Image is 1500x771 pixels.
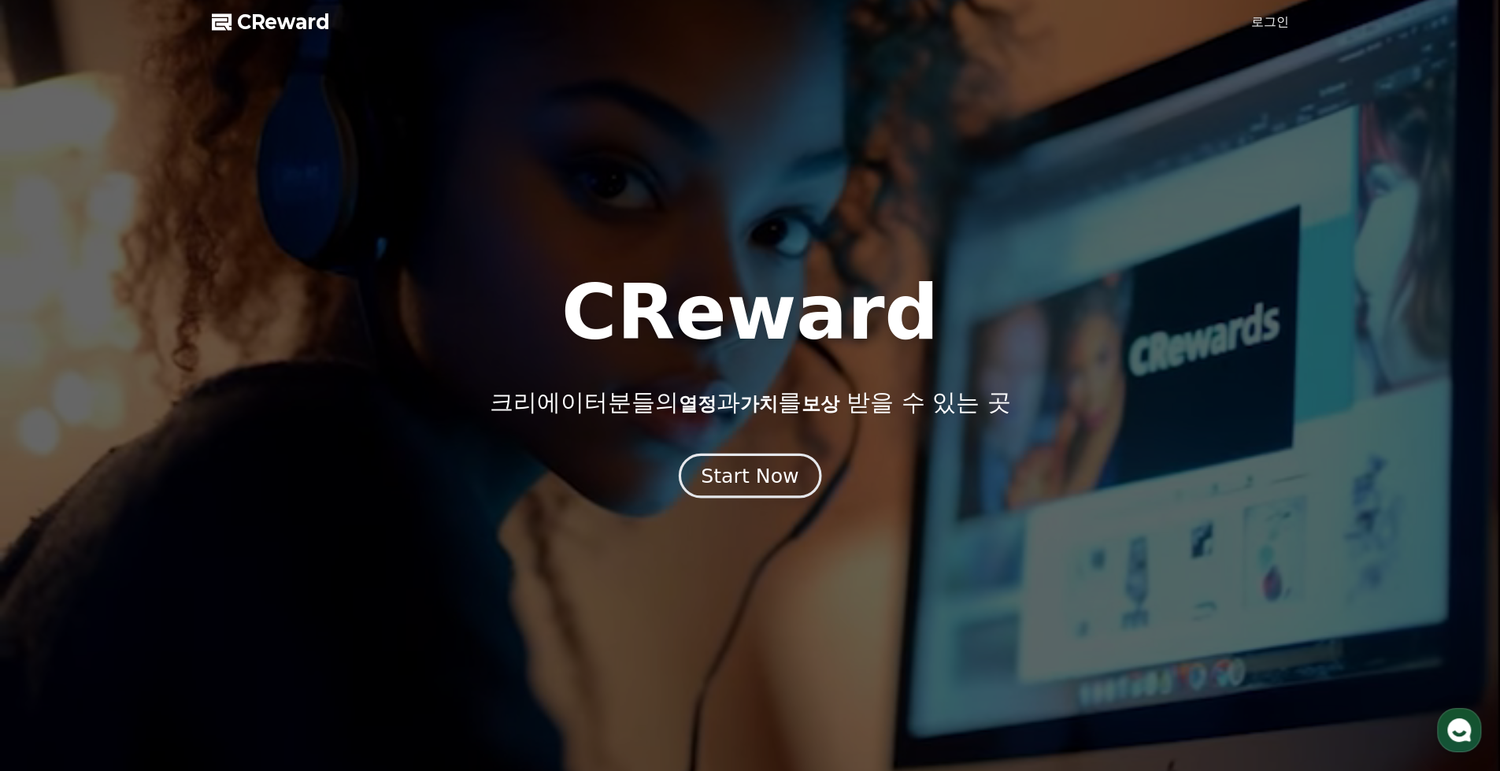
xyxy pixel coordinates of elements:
span: 열정 [678,393,716,415]
a: Start Now [682,470,818,485]
span: CReward [237,9,330,35]
a: 로그인 [1251,13,1289,32]
span: 보상 [801,393,839,415]
button: Start Now [679,453,821,498]
a: 설정 [203,499,302,539]
a: CReward [212,9,330,35]
div: Start Now [701,462,798,489]
a: 홈 [5,499,104,539]
span: 대화 [144,524,163,536]
h1: CReward [561,275,939,350]
span: 홈 [50,523,59,536]
a: 대화 [104,499,203,539]
span: 가치 [739,393,777,415]
span: 설정 [243,523,262,536]
p: 크리에이터분들의 과 를 받을 수 있는 곳 [489,388,1010,417]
